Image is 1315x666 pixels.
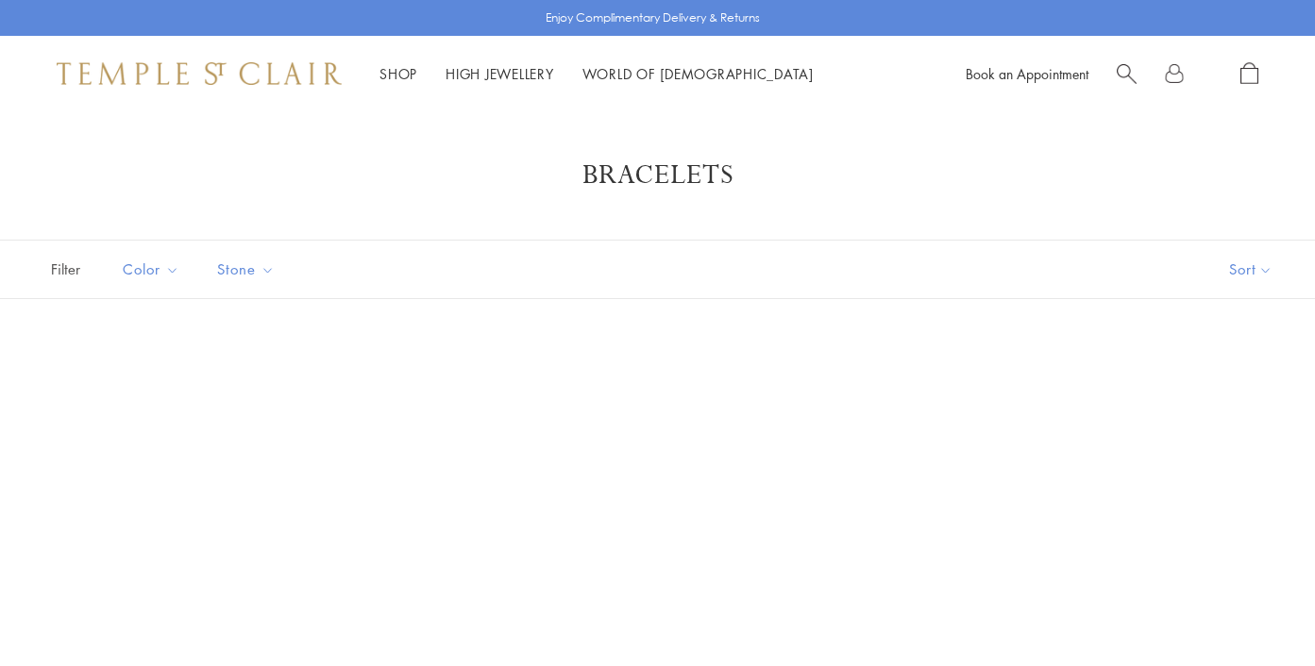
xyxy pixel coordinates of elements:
p: Enjoy Complimentary Delivery & Returns [546,8,760,27]
a: ShopShop [379,64,417,83]
a: Book an Appointment [966,64,1088,83]
span: Stone [208,258,289,281]
h1: Bracelets [76,158,1239,192]
img: Temple St. Clair [57,62,342,85]
a: World of [DEMOGRAPHIC_DATA]World of [DEMOGRAPHIC_DATA] [582,64,814,83]
button: Show sort by [1187,241,1315,298]
button: Color [109,248,194,291]
span: Color [113,258,194,281]
nav: Main navigation [379,62,814,86]
a: Search [1117,62,1137,86]
a: Open Shopping Bag [1240,62,1258,86]
a: High JewelleryHigh Jewellery [446,64,554,83]
button: Stone [203,248,289,291]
